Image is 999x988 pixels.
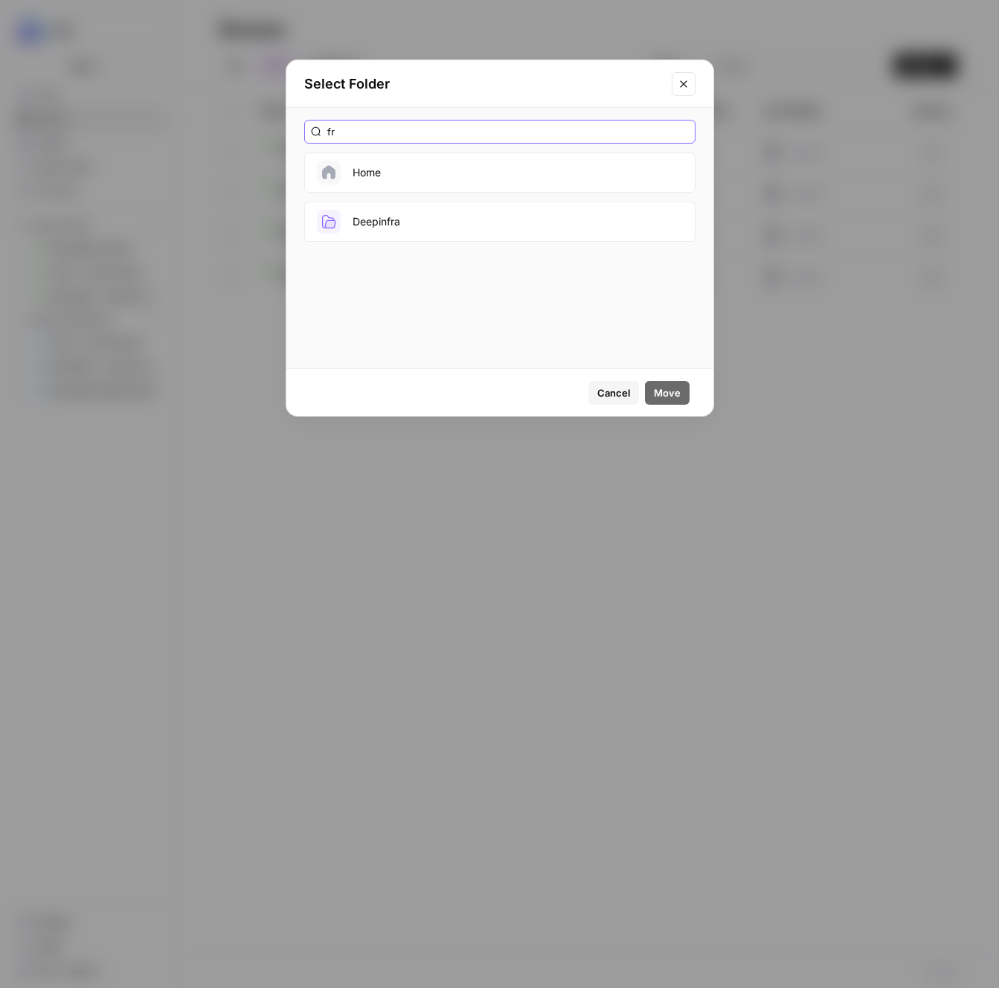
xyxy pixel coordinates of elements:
button: Cancel [588,381,639,405]
button: Close modal [672,72,696,96]
input: Search Folders [327,124,689,139]
button: Move [645,381,690,405]
span: Cancel [597,385,630,400]
button: Home [304,153,696,193]
button: Deepinfra [304,202,696,242]
h2: Select Folder [304,74,663,94]
span: Move [654,385,681,400]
